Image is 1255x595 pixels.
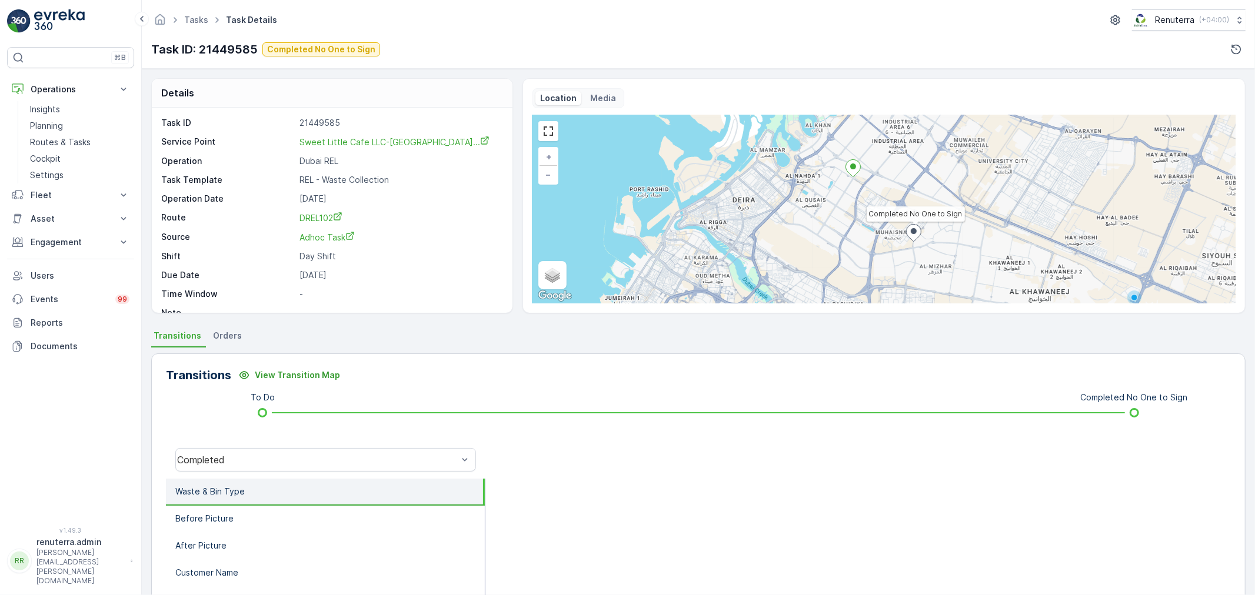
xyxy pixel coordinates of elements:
button: RRrenuterra.admin[PERSON_NAME][EMAIL_ADDRESS][PERSON_NAME][DOMAIN_NAME] [7,536,134,586]
p: [DATE] [299,193,500,205]
a: Adhoc Task [299,231,500,243]
p: Waste & Bin Type [175,486,245,497]
button: Fleet [7,183,134,207]
img: logo_light-DOdMpM7g.png [34,9,85,33]
p: renuterra.admin [36,536,125,548]
p: Engagement [31,236,111,248]
p: Asset [31,213,111,225]
p: Completed No One to Sign [1081,392,1188,403]
img: Google [535,288,574,303]
p: 21449585 [299,117,500,129]
button: Renuterra(+04:00) [1132,9,1246,31]
p: Events [31,293,108,305]
a: Tasks [184,15,208,25]
p: After Picture [175,540,227,551]
a: Sweet Little Cafe LLC-Al Qusai... [299,136,490,148]
p: Documents [31,340,129,352]
a: Routes & Tasks [25,134,134,151]
p: Users [31,270,129,282]
p: Shift [161,250,295,262]
p: Transitions [166,366,231,384]
p: Media [591,92,617,104]
a: Insights [25,101,134,118]
span: v 1.49.3 [7,527,134,534]
p: Settings [30,169,64,181]
p: Details [161,86,194,100]
span: Task Details [224,14,279,26]
a: Zoom Out [540,166,557,183]
div: Completed [177,454,458,465]
p: Operation [161,155,295,167]
button: Asset [7,207,134,230]
a: Settings [25,167,134,183]
a: Documents [7,335,134,358]
button: View Transition Map [231,366,347,385]
a: Zoom In [540,148,557,166]
p: Due Date [161,269,295,281]
p: Source [161,231,295,243]
p: - [299,288,500,300]
p: [DATE] [299,269,500,281]
p: - [299,307,500,319]
button: Operations [7,78,134,101]
p: [PERSON_NAME][EMAIL_ADDRESS][PERSON_NAME][DOMAIN_NAME] [36,548,125,586]
p: ( +04:00 ) [1199,15,1229,25]
p: 99 [118,295,127,304]
p: Note [161,307,295,319]
p: Cockpit [30,153,61,165]
p: ⌘B [114,53,126,62]
a: Planning [25,118,134,134]
a: Users [7,264,134,288]
a: Reports [7,311,134,335]
p: Operation Date [161,193,295,205]
a: Open this area in Google Maps (opens a new window) [535,288,574,303]
p: Before Picture [175,513,234,524]
p: Completed No One to Sign [267,44,375,55]
a: Cockpit [25,151,134,167]
img: Screenshot_2024-07-26_at_13.33.01.png [1132,14,1150,26]
a: Events99 [7,288,134,311]
a: Homepage [154,18,167,28]
p: Routes & Tasks [30,136,91,148]
p: Renuterra [1155,14,1194,26]
p: Task ID: 21449585 [151,41,258,58]
span: Sweet Little Cafe LLC-[GEOGRAPHIC_DATA]... [299,137,490,147]
p: Fleet [31,189,111,201]
button: Engagement [7,230,134,254]
button: Completed No One to Sign [262,42,380,56]
span: Adhoc Task [299,232,355,242]
img: logo [7,9,31,33]
p: Insights [30,103,60,115]
a: View Fullscreen [540,122,557,140]
p: Operations [31,83,111,95]
div: RR [10,551,29,570]
p: REL - Waste Collection [299,174,500,186]
p: To Do [251,392,275,403]
a: Layers [540,262,565,288]
span: Transitions [154,330,201,342]
span: + [546,152,551,162]
p: Dubai REL [299,155,500,167]
p: Day Shift [299,250,500,262]
span: Orders [213,330,242,342]
p: Service Point [161,136,295,148]
p: Planning [30,120,63,132]
p: Reports [31,317,129,329]
p: Location [540,92,577,104]
p: View Transition Map [255,369,340,381]
p: Task Template [161,174,295,186]
a: DREL102 [299,212,500,224]
p: Task ID [161,117,295,129]
p: Route [161,212,295,224]
span: − [545,169,551,179]
span: DREL102 [299,213,342,223]
p: Customer Name [175,567,238,579]
p: Time Window [161,288,295,300]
